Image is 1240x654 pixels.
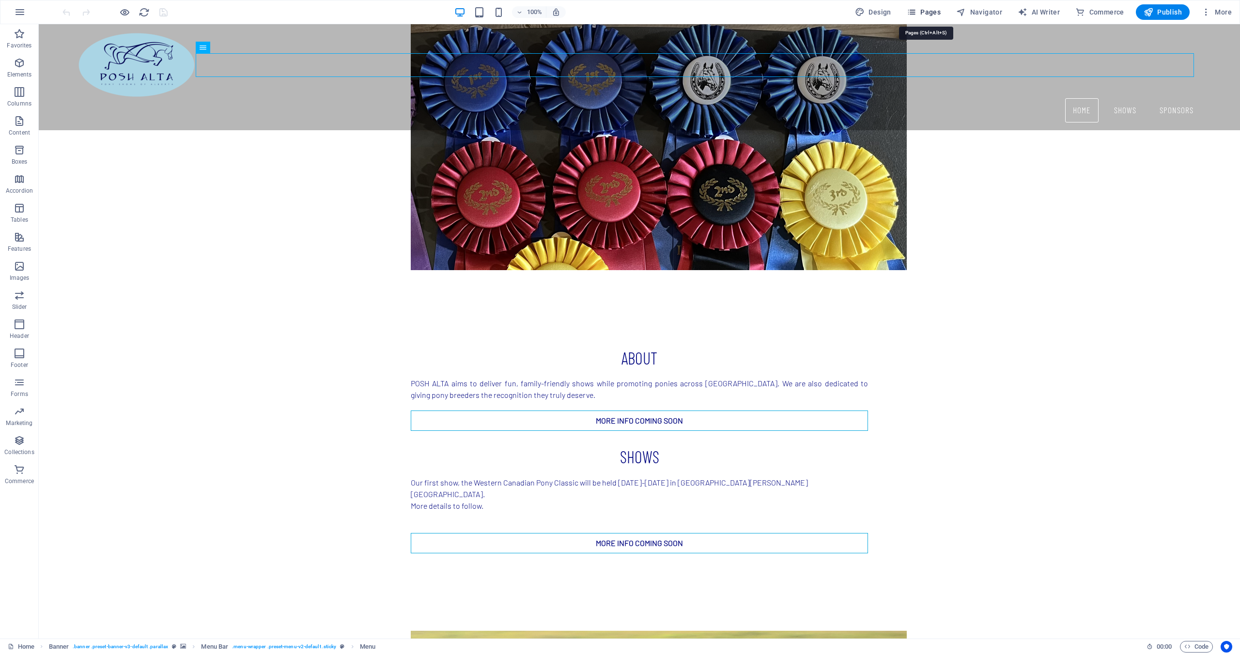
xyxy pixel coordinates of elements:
[956,7,1002,17] span: Navigator
[552,8,560,16] i: On resize automatically adjust zoom level to fit chosen device.
[7,71,32,78] p: Elements
[1197,4,1236,20] button: More
[1147,641,1172,653] h6: Session time
[903,4,945,20] button: Pages
[139,7,150,18] i: Reload page
[1018,7,1060,17] span: AI Writer
[1184,641,1209,653] span: Code
[952,4,1006,20] button: Navigator
[6,187,33,195] p: Accordion
[232,641,336,653] span: . menu-wrapper .preset-menu-v2-default .sticky
[851,4,895,20] button: Design
[180,644,186,649] i: This element contains a background
[1014,4,1064,20] button: AI Writer
[512,6,546,18] button: 100%
[49,641,375,653] nav: breadcrumb
[907,7,941,17] span: Pages
[8,245,31,253] p: Features
[855,7,891,17] span: Design
[1180,641,1213,653] button: Code
[11,216,28,224] p: Tables
[1144,7,1182,17] span: Publish
[138,6,150,18] button: reload
[172,644,176,649] i: This element is a customizable preset
[4,448,34,456] p: Collections
[1071,4,1128,20] button: Commerce
[1221,641,1232,653] button: Usercentrics
[527,6,542,18] h6: 100%
[6,419,32,427] p: Marketing
[12,158,28,166] p: Boxes
[1136,4,1190,20] button: Publish
[360,641,375,653] span: Click to select. Double-click to edit
[340,644,344,649] i: This element is a customizable preset
[11,390,28,398] p: Forms
[12,303,27,311] p: Slider
[1163,643,1165,650] span: :
[10,274,30,282] p: Images
[851,4,895,20] div: Design (Ctrl+Alt+Y)
[11,361,28,369] p: Footer
[9,129,30,137] p: Content
[5,477,34,485] p: Commerce
[119,6,130,18] button: Click here to leave preview mode and continue editing
[1201,7,1232,17] span: More
[7,42,31,49] p: Favorites
[49,641,69,653] span: Click to select. Double-click to edit
[73,641,168,653] span: . banner .preset-banner-v3-default .parallax
[201,641,228,653] span: Click to select. Double-click to edit
[8,641,34,653] a: Click to cancel selection. Double-click to open Pages
[7,100,31,107] p: Columns
[10,332,29,340] p: Header
[1075,7,1124,17] span: Commerce
[1157,641,1172,653] span: 00 00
